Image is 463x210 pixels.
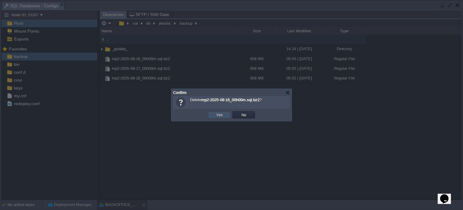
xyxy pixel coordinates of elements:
button: Yes [214,112,225,118]
span: Delete ? [190,98,262,102]
iframe: chat widget [438,186,457,204]
span: Confirm [173,90,187,95]
b: mp2-2025-08-16_00h00m.sql.bz2 [201,98,260,102]
button: No [240,112,248,118]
